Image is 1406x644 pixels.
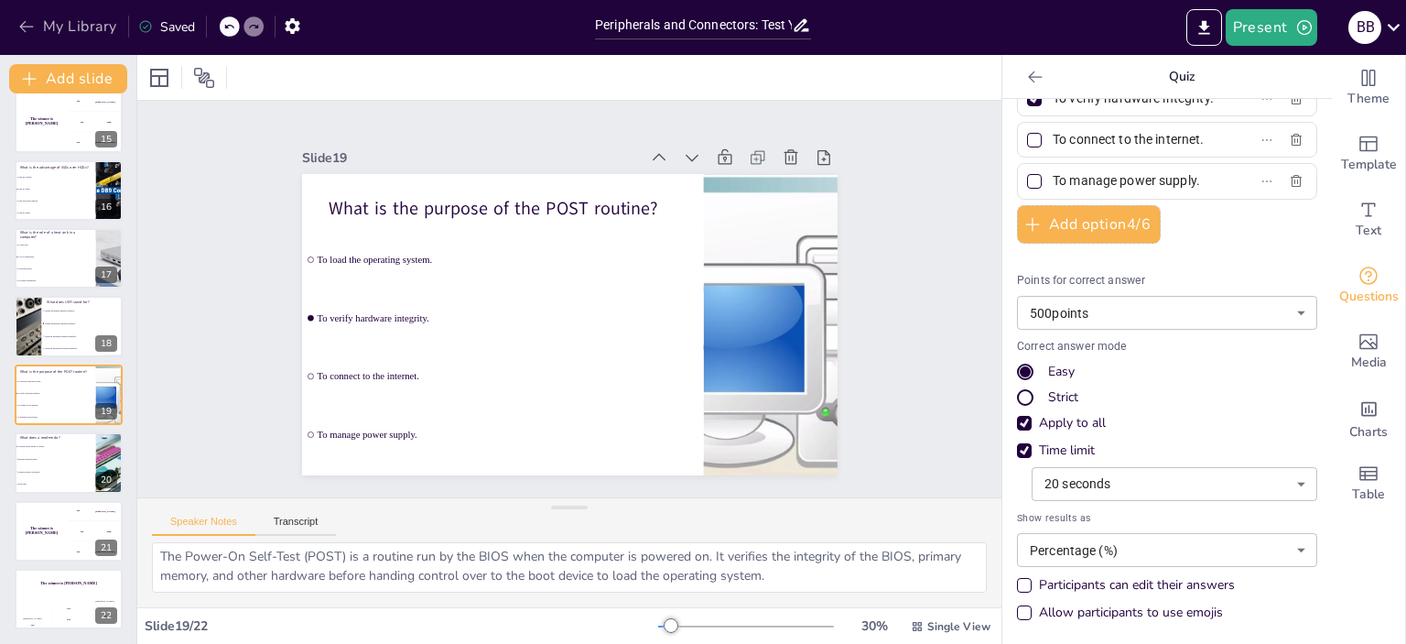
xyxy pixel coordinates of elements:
span: To connect to the internet. [17,404,94,406]
span: To connect peripherals. [17,279,94,281]
div: Allow participants to use emojis [1017,604,1223,622]
span: To load the operating system. [17,380,94,382]
div: Time limit [1039,442,1095,460]
div: 100 [15,619,50,629]
span: To load the operating system. [330,202,706,292]
div: Participants can edit their answers [1039,576,1235,595]
span: Increases network speed. [17,458,94,460]
div: Jaap [106,529,111,532]
div: [PERSON_NAME] [87,600,123,603]
button: Add slide [9,64,127,93]
p: Correct answer mode [1017,339,1317,355]
div: 100 [69,92,123,112]
h4: The winner is [PERSON_NAME] [15,526,69,535]
div: Strict [1048,388,1078,407]
div: 22 [95,607,117,624]
input: Option 4 [1053,168,1223,194]
span: Stores data. [17,484,94,486]
div: 18 [15,296,123,356]
button: My Library [14,12,124,41]
span: Connects devices wirelessly. [17,471,94,473]
input: Insert title [595,12,792,38]
div: 20 seconds [1032,467,1317,501]
span: Charts [1349,422,1388,442]
div: 200 [51,609,87,629]
span: SSDs are larger. [17,212,94,213]
span: To verify hardware integrity. [317,260,693,350]
span: To store data. [17,245,94,246]
div: Jaap [51,606,87,609]
span: To provide power. [17,267,94,269]
div: 15 [15,92,123,152]
span: Single View [927,619,990,634]
p: Quiz [1050,55,1314,99]
p: What does a modem do? [20,435,91,441]
span: Converts digital signals to analog. [17,445,94,447]
div: Slide 19 / 22 [145,617,658,635]
div: Allow participants to use emojis [1039,604,1223,622]
div: 16 [15,160,123,221]
div: 19 [95,403,117,420]
div: Add ready made slides [1332,121,1405,187]
div: 19 [15,365,123,425]
div: Layout [145,63,174,93]
span: To manage power supply. [17,416,94,418]
div: Add a table [1332,451,1405,517]
div: 30 % [852,617,896,635]
div: 17 [95,267,117,283]
span: To cool components. [17,256,94,257]
div: Easy [1048,363,1075,381]
p: What is the purpose of the POST routine? [20,369,91,375]
div: 200 [69,113,123,133]
div: Apply to all [1017,414,1317,432]
span: To verify hardware integrity. [17,392,94,394]
span: Theme [1347,89,1390,109]
div: 22 [15,569,123,629]
span: Universal Extensible Firmware Interface. [45,347,122,349]
input: Option 2 [1053,85,1223,112]
div: 21 [15,501,123,562]
div: Percentage (%) [1017,533,1317,567]
div: 16 [95,199,117,215]
div: B B [1348,11,1381,44]
button: Speaker Notes [152,516,255,536]
div: 300 [69,541,123,562]
button: Add option4/6 [1017,205,1161,244]
p: What is the advantage of SSDs over HDDs? [20,164,91,169]
input: Option 3 [1053,126,1223,153]
div: Slide 19 [335,96,669,183]
button: Present [1226,9,1317,46]
div: Jaap [106,121,111,124]
span: Position [193,67,215,89]
div: 15 [95,131,117,147]
span: Unified Extensible Firmware Interface. [45,322,122,323]
div: 300 [69,133,123,153]
div: Strict [1017,388,1317,407]
span: To manage power supply. [293,374,669,464]
span: Template [1341,155,1397,175]
div: [PERSON_NAME] [15,617,50,619]
div: Change the overall theme [1332,55,1405,121]
div: 300 [87,603,123,629]
div: Easy [1017,363,1317,381]
span: To connect to the internet. [305,317,681,407]
p: What is the purpose of the POST routine? [350,148,696,246]
div: Get real-time input from your audience [1332,253,1405,319]
p: What is the role of a heat sink in a computer? [20,230,91,240]
span: SSDs have more capacity. [17,200,94,202]
span: SSDs are cheaper. [17,176,94,178]
div: Apply to all [1039,414,1106,432]
span: Universal Extended Firmware Interface. [45,334,122,336]
div: 21 [95,540,117,556]
span: Unified Extended Firmware Interface. [45,310,122,311]
div: 500 points [1017,296,1317,330]
div: Add images, graphics, shapes or video [1332,319,1405,385]
p: Points for correct answer [1017,273,1317,289]
div: Add text boxes [1332,187,1405,253]
div: 200 [69,521,123,541]
button: Transcript [255,516,337,536]
div: Saved [138,18,195,36]
div: 17 [15,228,123,289]
p: What does UEFI stand for? [47,299,117,304]
div: Time limit [1017,442,1317,460]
